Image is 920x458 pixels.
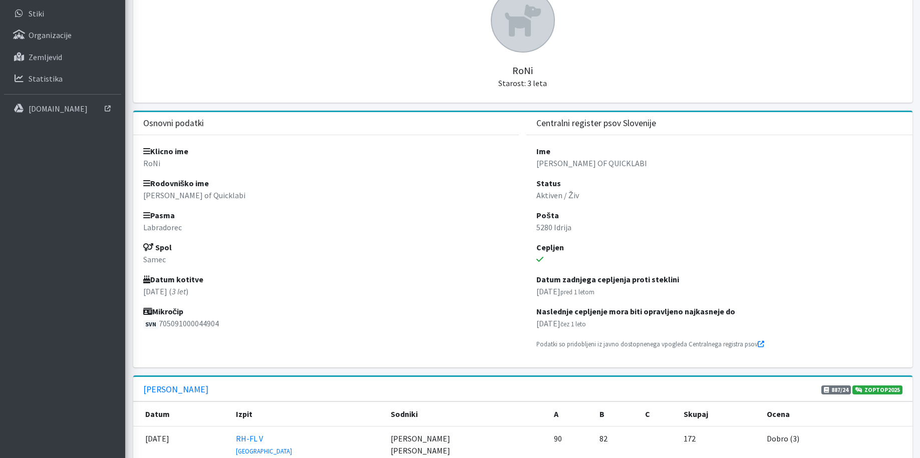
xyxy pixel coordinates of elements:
p: [DATE] ( ) [143,285,509,297]
p: 705091000044904 [143,317,509,329]
small: pred 1 letom [560,288,594,296]
th: Izpit [230,401,385,426]
th: Ocena [761,401,912,426]
a: Organizacije [4,25,121,45]
span: Slovenia [143,320,159,329]
h5: RoNi [143,53,902,89]
a: RH-FL V [GEOGRAPHIC_DATA] [236,433,292,455]
p: Aktiven / Živ [536,189,902,201]
a: ZOPTOP2025 [852,385,902,394]
strong: Mikročip [143,306,184,316]
p: Zemljevid [29,52,62,62]
th: A [548,401,593,426]
strong: Status [536,178,561,188]
th: Datum [133,401,230,426]
small: [GEOGRAPHIC_DATA] [236,447,292,455]
em: 3 let [172,286,186,296]
strong: Klicno ime [143,146,188,156]
strong: Rodovniško ime [143,178,209,188]
strong: Ime [536,146,550,156]
th: C [639,401,678,426]
p: Statistika [29,74,63,84]
a: Zemljevid [4,47,121,67]
p: 5280 Idrija [536,221,902,233]
p: Stiki [29,9,44,19]
p: [PERSON_NAME] OF QUICKLABI [536,157,902,169]
th: Sodniki [385,401,547,426]
strong: Pošta [536,210,559,220]
strong: Pasma [143,210,175,220]
strong: Cepljen [536,242,564,252]
p: RoNi [143,157,509,169]
p: Samec [143,253,509,265]
p: [DATE] [536,317,902,329]
span: 887/24 [821,385,851,394]
h3: Osnovni podatki [143,118,204,129]
a: Stiki [4,4,121,24]
a: [DOMAIN_NAME] [4,99,121,119]
a: [PERSON_NAME] [143,384,208,395]
h3: Centralni register psov Slovenije [536,118,656,129]
strong: Spol [143,242,172,252]
small: čez 1 leto [560,320,586,328]
a: Statistika [4,69,121,89]
p: Labradorec [143,221,509,233]
strong: Datum kotitve [143,274,203,284]
p: [DATE] [536,285,902,297]
p: [PERSON_NAME] of Quicklabi [143,189,509,201]
small: Podatki so pridobljeni iz javno dostopnenega vpogleda Centralnega registra psov [536,340,764,348]
strong: Naslednje cepljenje mora biti opravljeno najkasneje do [536,306,735,316]
p: [DOMAIN_NAME] [29,104,88,114]
strong: Datum zadnjega cepljenja proti steklini [536,274,679,284]
th: B [593,401,639,426]
p: Organizacije [29,30,72,40]
th: Skupaj [678,401,761,426]
small: Starost: 3 leta [498,78,547,88]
